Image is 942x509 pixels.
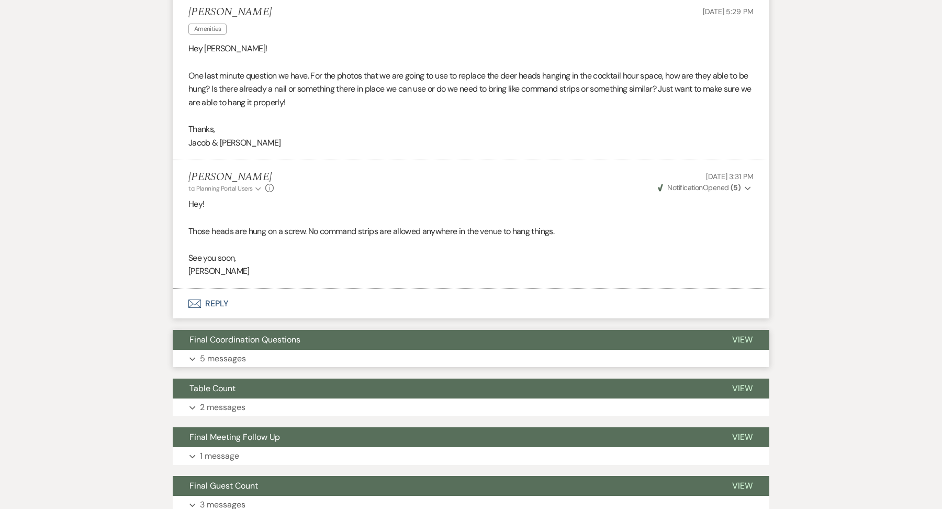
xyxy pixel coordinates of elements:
[715,427,769,447] button: View
[732,480,753,491] span: View
[732,431,753,442] span: View
[188,136,754,150] p: Jacob & [PERSON_NAME]
[173,399,769,416] button: 2 messages
[189,383,235,394] span: Table Count
[200,352,246,366] p: 5 messages
[188,123,754,136] p: Thanks,
[188,171,274,184] h5: [PERSON_NAME]
[188,264,754,278] p: [PERSON_NAME]
[188,197,754,211] p: Hey!
[173,289,769,318] button: Reply
[732,334,753,345] span: View
[173,330,715,350] button: Final Coordination Questions
[173,476,715,496] button: Final Guest Count
[188,6,272,19] h5: [PERSON_NAME]
[188,69,754,109] p: One last minute question we have. For the photos that we are going to use to replace the deer hea...
[658,183,741,192] span: Opened
[715,379,769,399] button: View
[188,24,227,35] span: Amenities
[188,42,754,56] p: Hey [PERSON_NAME]!
[189,334,300,345] span: Final Coordination Questions
[188,184,263,193] button: to: Planning Portal Users
[706,172,754,181] span: [DATE] 3:31 PM
[173,350,769,368] button: 5 messages
[173,447,769,465] button: 1 message
[188,225,754,238] p: Those heads are hung on a screw. No command strips are allowed anywhere in the venue to hang things.
[188,184,253,193] span: to: Planning Portal Users
[656,182,754,193] button: NotificationOpened (5)
[732,383,753,394] span: View
[189,431,280,442] span: Final Meeting Follow Up
[200,401,245,414] p: 2 messages
[731,183,741,192] strong: ( 5 )
[188,251,754,265] p: See you soon,
[173,427,715,447] button: Final Meeting Follow Up
[667,183,702,192] span: Notification
[715,330,769,350] button: View
[703,7,754,16] span: [DATE] 5:29 PM
[715,476,769,496] button: View
[189,480,258,491] span: Final Guest Count
[200,449,239,463] p: 1 message
[173,379,715,399] button: Table Count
